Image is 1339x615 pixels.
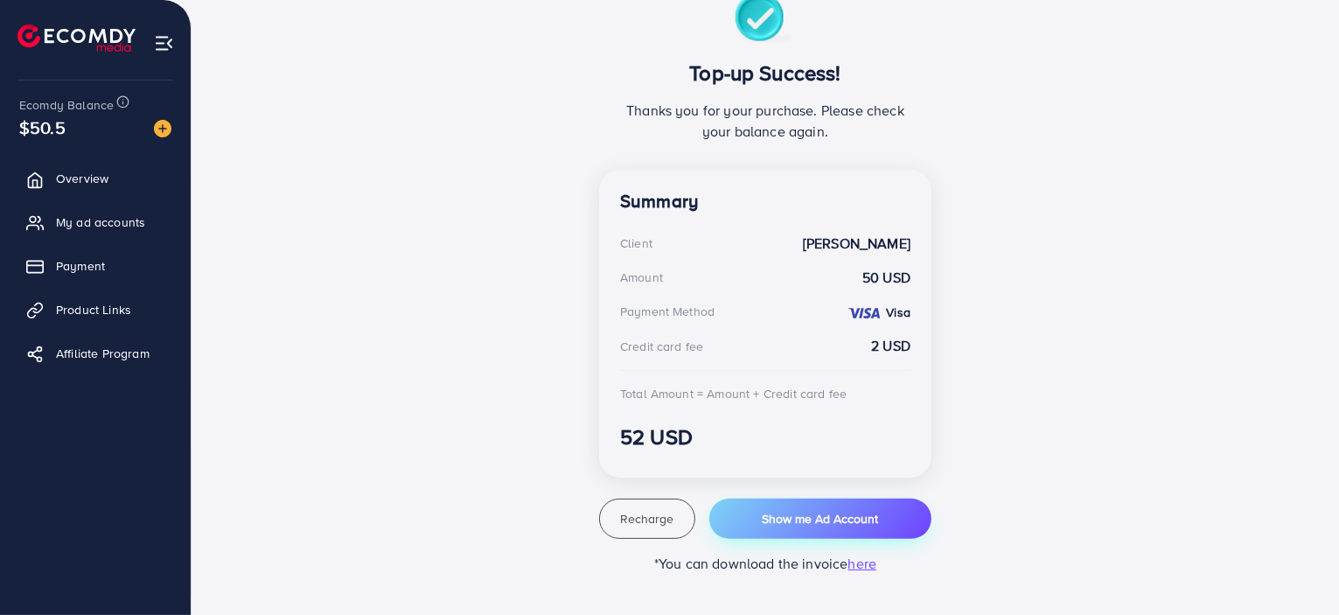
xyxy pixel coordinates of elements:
h3: 52 USD [620,424,910,450]
button: Show me Ad Account [709,499,931,539]
strong: [PERSON_NAME] [803,234,910,254]
span: Overview [56,170,108,187]
div: Payment Method [620,303,715,320]
div: Amount [620,269,663,286]
a: Product Links [13,292,178,327]
strong: 2 USD [871,336,910,356]
span: Show me Ad Account [762,510,878,528]
span: Product Links [56,301,131,318]
strong: 50 USD [862,268,910,288]
img: logo [17,24,136,52]
a: My ad accounts [13,205,178,240]
img: menu [154,33,174,53]
span: Recharge [620,510,673,528]
div: Credit card fee [620,338,703,355]
span: My ad accounts [56,213,145,231]
a: Affiliate Program [13,336,178,371]
span: here [848,554,877,573]
h3: Top-up Success! [620,60,910,86]
div: Client [620,234,652,252]
span: $50.5 [19,115,66,140]
p: Thanks you for your purchase. Please check your balance again. [620,100,910,142]
img: image [154,120,171,137]
strong: Visa [886,304,910,321]
span: Payment [56,257,105,275]
div: Total Amount = Amount + Credit card fee [620,385,847,402]
span: Ecomdy Balance [19,96,114,114]
button: Recharge [599,499,695,539]
img: credit [847,306,882,320]
h4: Summary [620,191,910,213]
span: Affiliate Program [56,345,150,362]
p: *You can download the invoice [599,553,931,574]
a: Overview [13,161,178,196]
iframe: Chat [1265,536,1326,602]
a: Payment [13,248,178,283]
